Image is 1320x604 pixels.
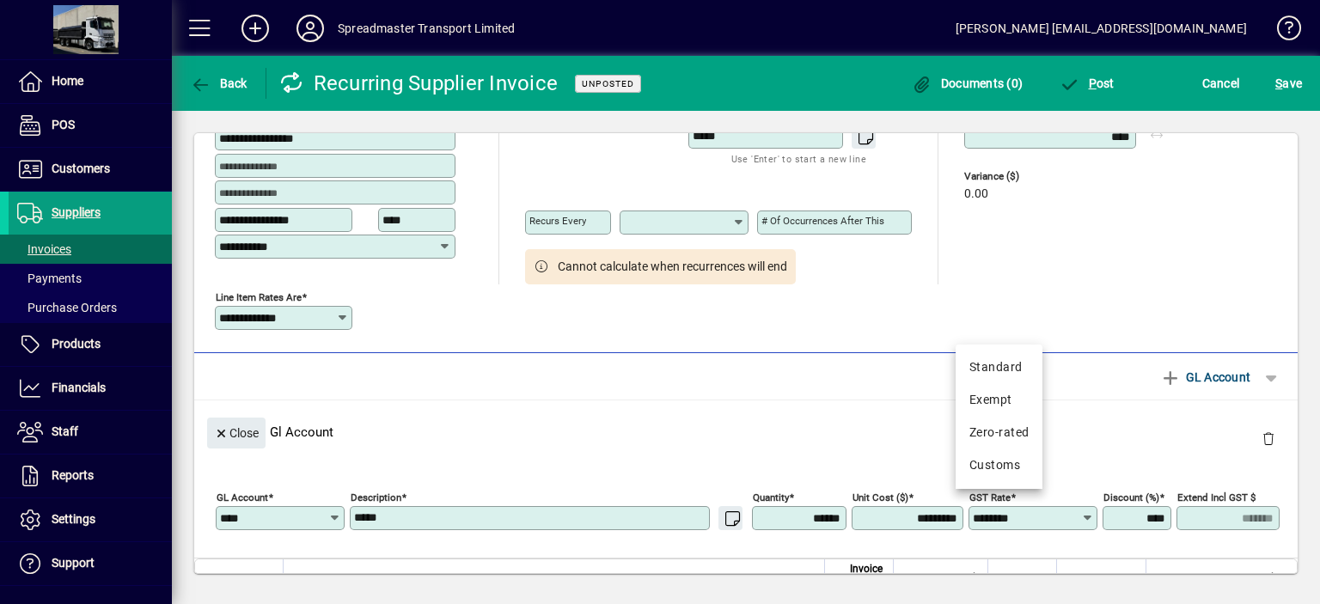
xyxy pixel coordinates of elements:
[911,76,1023,90] span: Documents (0)
[1177,491,1256,503] mat-label: Extend incl GST $
[52,74,83,88] span: Home
[283,13,338,44] button: Profile
[279,70,559,97] div: Recurring Supplier Invoice
[964,187,988,201] span: 0.00
[969,391,1029,409] div: Exempt
[926,569,977,588] span: Unit Cost $
[969,358,1029,376] div: Standard
[1054,68,1119,99] button: Post
[731,149,866,168] mat-hint: Use 'Enter' to start a new line
[9,323,172,366] a: Products
[52,205,101,219] span: Suppliers
[9,104,172,147] a: POS
[214,419,259,448] span: Close
[956,417,1042,449] mat-option: Zero-rated
[172,68,266,99] app-page-header-button: Back
[1275,76,1282,90] span: S
[956,351,1042,384] mat-option: Standard
[852,491,908,503] mat-label: Unit Cost ($)
[1198,68,1244,99] button: Cancel
[17,242,71,256] span: Invoices
[294,569,346,588] span: Description
[52,381,106,394] span: Financials
[956,15,1247,42] div: [PERSON_NAME] [EMAIL_ADDRESS][DOMAIN_NAME]
[1152,362,1259,393] button: GL Account
[9,148,172,191] a: Customers
[1103,491,1159,503] mat-label: Discount (%)
[52,468,94,482] span: Reports
[969,456,1029,474] div: Customs
[1084,569,1135,588] span: Discount %
[52,118,75,131] span: POS
[956,384,1042,417] mat-option: Exempt
[9,411,172,454] a: Staff
[558,258,787,276] span: Cannot calculate when recurrences will end
[9,235,172,264] a: Invoices
[52,424,78,438] span: Staff
[9,367,172,410] a: Financials
[956,449,1042,482] mat-option: Customs
[1160,363,1250,391] span: GL Account
[1248,418,1289,459] button: Delete
[761,215,884,227] mat-label: # of occurrences after this
[217,491,268,503] mat-label: GL Account
[228,13,283,44] button: Add
[194,400,1298,463] div: Gl Account
[529,215,586,227] mat-label: Recurs every
[9,498,172,541] a: Settings
[17,271,82,285] span: Payments
[9,542,172,585] a: Support
[52,512,95,526] span: Settings
[1195,569,1275,588] span: Extend incl GST $
[207,418,266,448] button: Close
[907,68,1027,99] button: Documents (0)
[999,569,1041,588] span: GST Rate
[203,424,270,440] app-page-header-button: Close
[351,491,401,503] mat-label: Description
[9,264,172,293] a: Payments
[1202,70,1240,97] span: Cancel
[17,301,117,314] span: Purchase Orders
[9,293,172,322] a: Purchase Orders
[1264,3,1299,59] a: Knowledge Base
[52,556,95,570] span: Support
[835,559,883,597] span: Invoice Quantity
[186,68,252,99] button: Back
[582,78,634,89] span: Unposted
[52,337,101,351] span: Products
[969,424,1029,442] div: Zero-rated
[338,15,515,42] div: Spreadmaster Transport Limited
[1275,70,1302,97] span: ave
[216,291,302,303] mat-label: Line item rates are
[1248,430,1289,446] app-page-header-button: Delete
[52,162,110,175] span: Customers
[1089,76,1097,90] span: P
[969,491,1011,503] mat-label: GST rate
[1059,76,1115,90] span: ost
[1271,68,1306,99] button: Save
[753,491,789,503] mat-label: Quantity
[190,76,247,90] span: Back
[9,455,172,497] a: Reports
[217,569,237,588] span: Item
[964,171,1067,182] span: Variance ($)
[9,60,172,103] a: Home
